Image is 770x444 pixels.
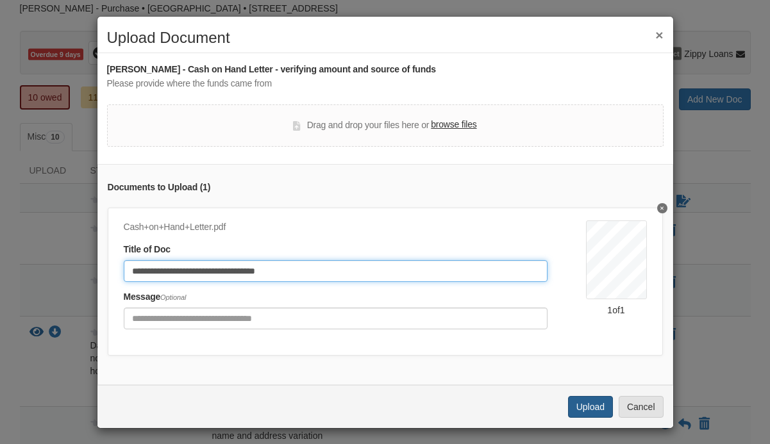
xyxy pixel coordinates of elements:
[124,260,548,282] input: Document Title
[124,308,548,329] input: Include any comments on this document
[568,396,613,418] button: Upload
[431,118,476,132] label: browse files
[293,118,476,133] div: Drag and drop your files here or
[655,28,663,42] button: ×
[107,77,664,91] div: Please provide where the funds came from
[108,181,663,195] div: Documents to Upload ( 1 )
[657,203,667,213] button: Delete Caterina Wingfield Cash on Hand Letter
[619,396,664,418] button: Cancel
[124,243,171,257] label: Title of Doc
[107,63,664,77] div: [PERSON_NAME] - Cash on Hand Letter - verifying amount and source of funds
[124,290,187,304] label: Message
[160,293,186,301] span: Optional
[124,220,548,234] div: Cash+on+Hand+Letter.pdf
[586,304,647,317] div: 1 of 1
[107,29,664,46] h2: Upload Document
